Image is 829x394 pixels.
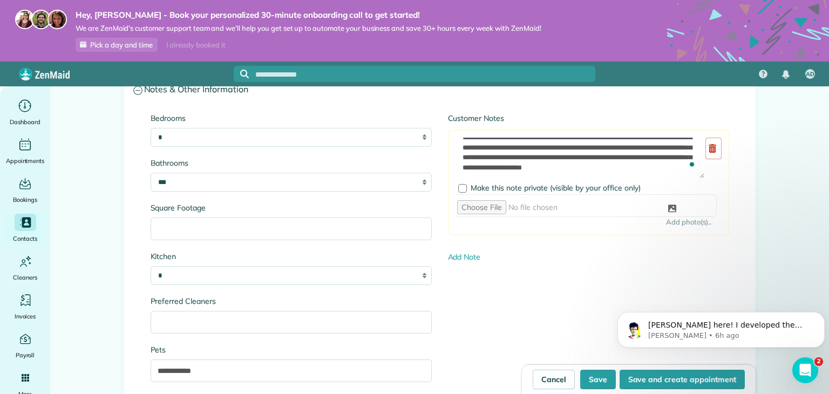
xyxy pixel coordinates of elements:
label: Bathrooms [151,158,432,168]
a: Pick a day and time [76,38,158,52]
a: Bookings [4,175,46,205]
nav: Main [750,62,829,86]
a: Add Note [448,252,481,262]
span: We are ZenMaid’s customer support team and we’ll help you get set up to automate your business an... [76,24,541,33]
a: Invoices [4,291,46,322]
span: Invoices [15,311,36,322]
button: Save [580,370,616,389]
label: Bedrooms [151,113,432,124]
label: Preferred Cleaners [151,296,432,307]
label: Customer Notes [448,113,729,124]
div: I already booked it [160,38,232,52]
span: Contacts [13,233,37,244]
a: Payroll [4,330,46,361]
span: Dashboard [10,117,40,127]
div: Notifications [774,63,797,86]
svg: Focus search [240,70,249,78]
span: AD [806,70,814,79]
img: maria-72a9807cf96188c08ef61303f053569d2e2a8a1cde33d635c8a3ac13582a053d.jpg [15,10,35,29]
a: Cleaners [4,253,46,283]
img: michelle-19f622bdf1676172e81f8f8fba1fb50e276960ebfe0243fe18214015130c80e4.jpg [47,10,67,29]
a: Cancel [533,370,575,389]
a: Dashboard [4,97,46,127]
label: Kitchen [151,251,432,262]
a: Contacts [4,214,46,244]
a: Appointments [4,136,46,166]
iframe: Intercom live chat [792,357,818,383]
label: Square Footage [151,202,432,213]
button: Save and create appointment [620,370,745,389]
textarea: To enrich screen reader interactions, please activate Accessibility in Grammarly extension settings [457,137,705,179]
span: Cleaners [13,272,37,283]
span: Make this note private (visible by your office only) [471,183,641,193]
span: [PERSON_NAME] here! I developed the software you're currently trialing (though I have help now!) ... [35,31,197,126]
iframe: Intercom notifications message [613,289,829,365]
span: Payroll [16,350,35,361]
img: jorge-587dff0eeaa6aab1f244e6dc62b8924c3b6ad411094392a53c71c6c4a576187d.jpg [31,10,51,29]
strong: Hey, [PERSON_NAME] - Book your personalized 30-minute onboarding call to get started! [76,10,541,21]
span: Bookings [13,194,38,205]
button: Focus search [234,70,249,78]
a: Notes & Other Information [125,76,755,104]
span: Pick a day and time [90,40,153,49]
label: Pets [151,344,432,355]
p: Message from Alexandre, sent 6h ago [35,42,198,51]
span: Appointments [6,155,45,166]
span: 2 [814,357,823,366]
